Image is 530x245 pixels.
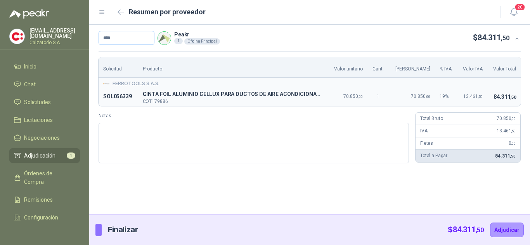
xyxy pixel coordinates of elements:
[478,33,509,42] span: 84.311
[24,195,53,204] span: Remisiones
[24,151,55,160] span: Adjudicación
[487,57,521,78] th: Valor Total
[24,213,58,222] span: Configuración
[184,38,220,45] div: Oficina Principal
[24,62,36,71] span: Inicio
[453,225,484,234] span: 84.311
[420,115,443,122] p: Total Bruto
[24,169,73,186] span: Órdenes de Compra
[99,57,138,78] th: Solicitud
[24,134,60,142] span: Negociaciones
[9,210,80,225] a: Configuración
[478,94,483,99] span: ,50
[143,90,324,99] p: C
[138,57,328,78] th: Producto
[108,224,138,236] p: Finalizar
[9,59,80,74] a: Inicio
[420,152,447,159] p: Total a Pagar
[143,99,324,104] p: COT179886
[511,117,516,121] span: ,00
[497,116,516,121] span: 70.850
[143,90,324,99] span: CINTA FOIL ALUMINIO CELLUX PARA DUCTOS DE AIRE ACONDICIONADO X 40 MTS
[494,94,516,100] span: 84.311
[9,95,80,110] a: Solicitudes
[29,40,80,45] p: Calzatodo S.A.
[129,7,206,17] h2: Resumen por proveedor
[103,81,109,87] img: Company Logo
[367,87,389,106] td: 1
[490,223,524,237] button: Adjudicar
[420,127,428,135] p: IVA
[9,148,80,163] a: Adjudicación1
[67,152,75,159] span: 1
[495,153,516,159] span: 84.311
[497,128,516,134] span: 13.461
[343,94,363,99] span: 70.850
[435,57,457,78] th: % IVA
[103,92,133,101] p: SOL056339
[463,94,483,99] span: 13.461
[426,94,430,99] span: ,00
[514,3,525,11] span: 20
[174,38,183,44] div: 1
[457,57,487,78] th: Valor IVA
[99,112,409,120] label: Notas
[509,140,516,146] span: 0
[9,130,80,145] a: Negociaciones
[367,57,389,78] th: Cant.
[174,32,220,37] p: Peakr
[103,80,516,87] div: FERROTOOLS S.A.S.
[411,94,430,99] span: 70.850
[510,154,516,158] span: ,50
[9,166,80,189] a: Órdenes de Compra
[10,29,24,44] img: Company Logo
[476,226,484,234] span: ,50
[420,140,433,147] p: Fletes
[511,141,516,146] span: ,00
[473,32,509,44] p: $
[29,28,80,39] p: [EMAIL_ADDRESS][DOMAIN_NAME]
[389,57,435,78] th: [PERSON_NAME]
[9,113,80,127] a: Licitaciones
[358,94,363,99] span: ,00
[9,9,49,19] img: Logo peakr
[511,129,516,133] span: ,50
[158,32,171,45] img: Company Logo
[448,224,484,236] p: $
[435,87,457,106] td: 19 %
[507,5,521,19] button: 20
[9,192,80,207] a: Remisiones
[24,98,51,106] span: Solicitudes
[24,80,36,89] span: Chat
[24,116,53,124] span: Licitaciones
[501,34,509,42] span: ,50
[9,77,80,92] a: Chat
[510,95,516,100] span: ,50
[328,57,367,78] th: Valor unitario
